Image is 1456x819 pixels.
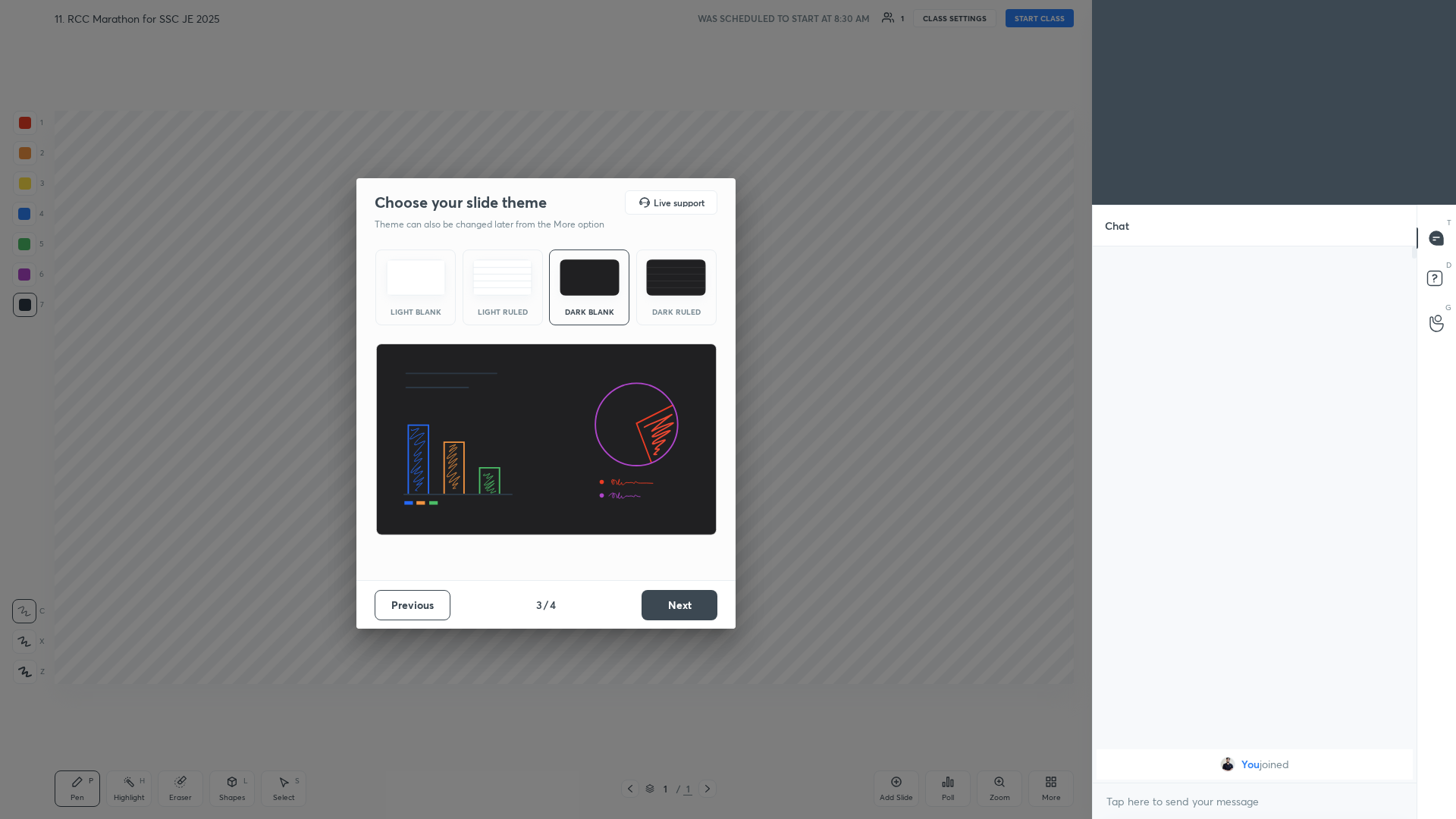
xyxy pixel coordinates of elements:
div: Light Ruled [472,308,533,315]
img: lightTheme.e5ed3b09.svg [386,259,446,296]
p: Chat [1093,206,1141,246]
img: darkRuledTheme.de295e13.svg [646,259,706,296]
h4: 4 [550,597,556,613]
p: D [1446,259,1451,271]
span: You [1241,758,1260,770]
div: Dark Ruled [646,308,707,315]
div: Light Blank [385,308,446,315]
p: T [1447,217,1451,228]
button: Previous [375,590,450,620]
button: Next [642,590,717,620]
img: darkThemeBanner.d06ce4a2.svg [375,344,717,536]
span: joined [1260,758,1289,770]
h4: 3 [536,597,542,613]
div: Dark Blank [559,308,620,315]
img: darkTheme.f0cc69e5.svg [560,259,620,296]
p: Theme can also be changed later from the More option [375,218,620,231]
h4: / [544,597,548,613]
h5: Live support [654,198,704,207]
img: lightRuledTheme.5fabf969.svg [472,259,532,296]
p: G [1445,302,1451,313]
div: grid [1093,746,1417,783]
img: 3a38f146e3464b03b24dd93f76ec5ac5.jpg [1220,757,1235,772]
h2: Choose your slide theme [375,193,547,212]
